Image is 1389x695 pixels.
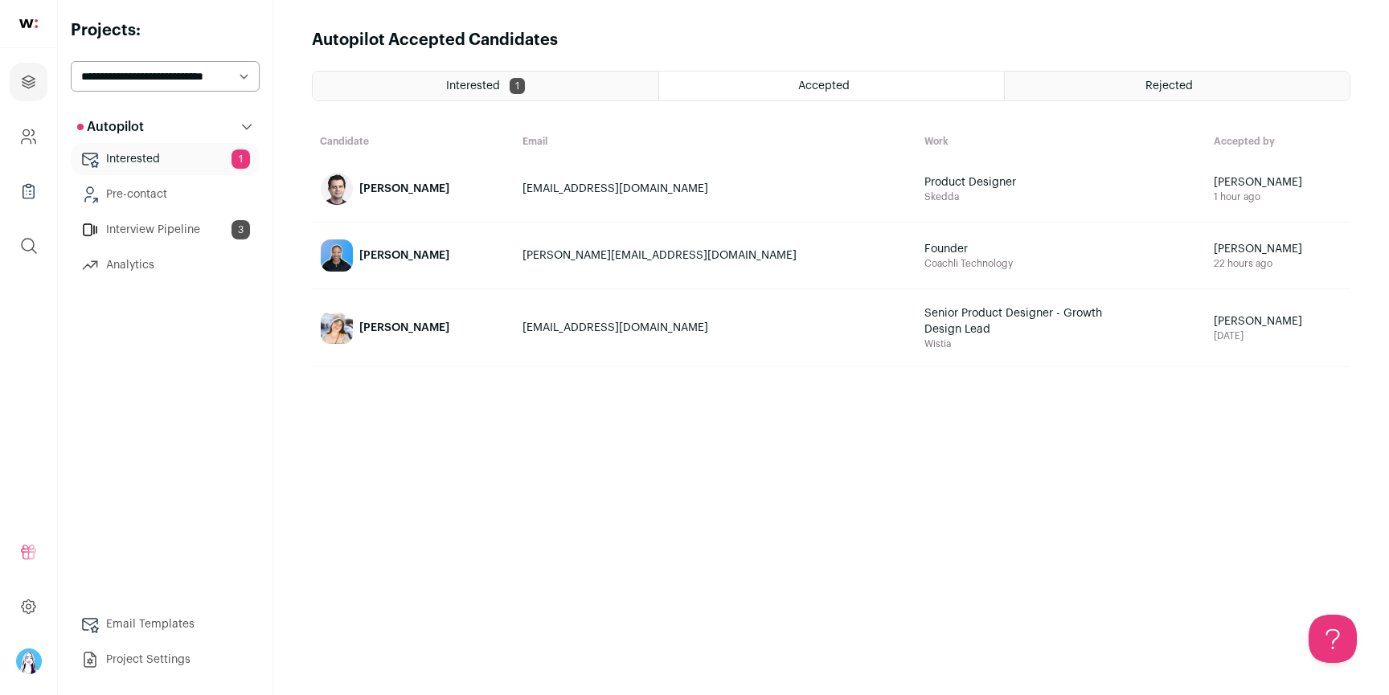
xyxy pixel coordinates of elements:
[231,220,250,239] span: 3
[321,312,353,344] img: 914c793477583fb10a95ab7ac05c48b026901811b807d42b952c1d8042890d36.jpg
[924,337,1198,350] span: Wistia
[10,172,47,211] a: Company Lists
[321,239,353,272] img: f5b888cb30232caed98031a472c61ee4636299a766b47f75d0f8359c42556285.jpg
[1214,329,1342,342] span: [DATE]
[77,117,144,137] p: Autopilot
[313,290,514,366] a: [PERSON_NAME]
[10,117,47,156] a: Company and ATS Settings
[16,648,42,674] button: Open dropdown
[1214,190,1342,203] span: 1 hour ago
[1309,615,1357,663] iframe: Help Scout Beacon - Open
[510,78,525,94] span: 1
[312,29,558,51] h1: Autopilot Accepted Candidates
[446,80,500,92] span: Interested
[798,80,850,92] span: Accepted
[313,72,658,100] a: Interested 1
[312,127,514,156] th: Candidate
[313,223,514,288] a: [PERSON_NAME]
[522,181,908,197] div: [EMAIL_ADDRESS][DOMAIN_NAME]
[1145,80,1193,92] span: Rejected
[1214,174,1342,190] span: [PERSON_NAME]
[924,257,1198,270] span: Coachli Technology
[19,19,38,28] img: wellfound-shorthand-0d5821cbd27db2630d0214b213865d53afaa358527fdda9d0ea32b1df1b89c2c.svg
[71,608,260,640] a: Email Templates
[321,173,353,205] img: 4c4e3325860deeccacd0479c0e1cc89794cf5ac4b49f8b27379bef25d82143ee.jpg
[1206,127,1350,156] th: Accepted by
[10,63,47,101] a: Projects
[359,320,449,336] div: [PERSON_NAME]
[924,190,1198,203] span: Skedda
[71,19,260,42] h2: Projects:
[231,149,250,169] span: 1
[359,181,449,197] div: [PERSON_NAME]
[522,320,908,336] div: [EMAIL_ADDRESS][DOMAIN_NAME]
[1214,313,1342,329] span: [PERSON_NAME]
[71,249,260,281] a: Analytics
[916,127,1206,156] th: Work
[1214,241,1342,257] span: [PERSON_NAME]
[924,241,1117,257] span: Founder
[71,111,260,143] button: Autopilot
[71,644,260,676] a: Project Settings
[71,143,260,175] a: Interested1
[924,305,1117,337] span: Senior Product Designer - Growth Design Lead
[1214,257,1342,270] span: 22 hours ago
[16,648,42,674] img: 17519023-medium_jpg
[359,247,449,264] div: [PERSON_NAME]
[924,174,1117,190] span: Product Designer
[1005,72,1350,100] a: Rejected
[313,157,514,221] a: [PERSON_NAME]
[522,247,908,264] div: [PERSON_NAME][EMAIL_ADDRESS][DOMAIN_NAME]
[71,214,260,246] a: Interview Pipeline3
[514,127,916,156] th: Email
[71,178,260,211] a: Pre-contact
